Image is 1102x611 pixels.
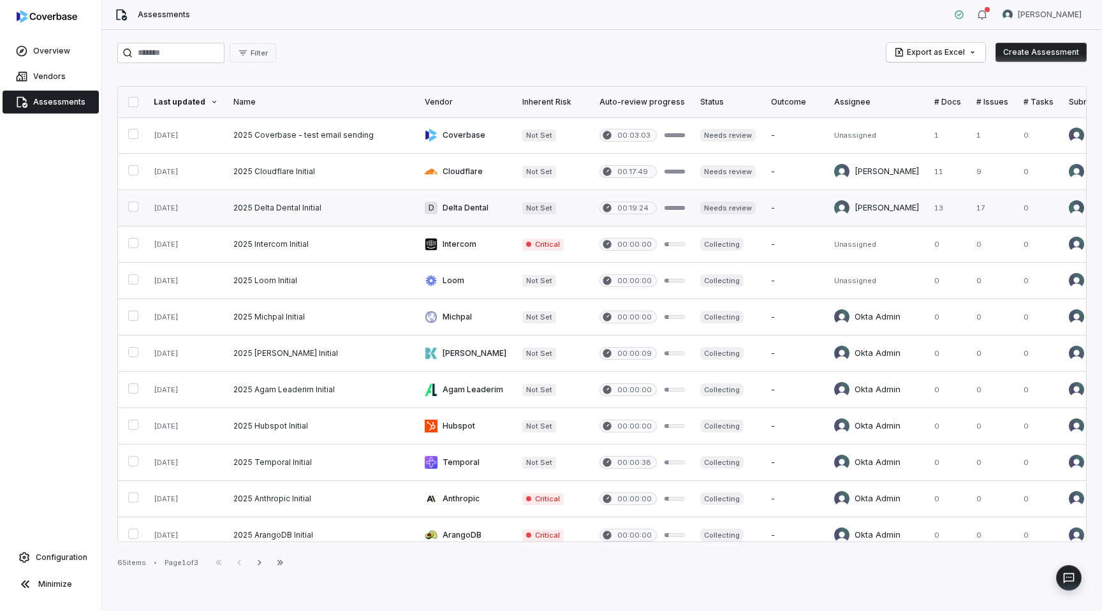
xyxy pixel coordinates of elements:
img: Okta Admin avatar [1069,237,1084,252]
img: Sayantan Bhattacherjee avatar [834,164,849,179]
div: Page 1 of 3 [165,558,198,568]
td: - [763,408,826,445]
img: Okta Admin avatar [834,527,849,543]
div: Auto-review progress [599,97,685,107]
img: Okta Admin avatar [1069,455,1084,470]
td: - [763,335,826,372]
img: Okta Admin avatar [1069,491,1084,506]
img: Okta Admin avatar [1069,346,1084,361]
a: Vendors [3,65,99,88]
img: Okta Admin avatar [1069,309,1084,325]
div: 65 items [117,558,146,568]
img: Okta Admin avatar [1069,382,1084,397]
img: Okta Admin avatar [1069,128,1084,143]
div: • [154,558,157,567]
img: Okta Admin avatar [834,309,849,325]
button: Sayantan Bhattacherjee avatar[PERSON_NAME] [995,5,1089,24]
td: - [763,481,826,517]
img: Sayantan Bhattacherjee avatar [834,200,849,216]
button: Export as Excel [886,43,985,62]
span: Minimize [38,579,72,589]
img: Sayantan Bhattacherjee avatar [1069,164,1084,179]
img: Okta Admin avatar [834,418,849,434]
img: Okta Admin avatar [1069,527,1084,543]
span: Assessments [33,97,85,107]
div: Status [700,97,756,107]
div: Vendor [425,97,507,107]
div: # Issues [976,97,1008,107]
div: Name [233,97,409,107]
a: Overview [3,40,99,63]
div: # Docs [934,97,961,107]
img: Okta Admin avatar [1069,273,1084,288]
a: Assessments [3,91,99,114]
img: Okta Admin avatar [834,382,849,397]
td: - [763,517,826,554]
img: Sayantan Bhattacherjee avatar [1069,200,1084,216]
span: Vendors [33,71,66,82]
td: - [763,154,826,190]
button: Create Assessment [995,43,1087,62]
img: Okta Admin avatar [1069,418,1084,434]
span: Filter [251,48,268,58]
div: Last updated [154,97,218,107]
div: Inherent Risk [522,97,584,107]
div: # Tasks [1024,97,1054,107]
div: Outcome [771,97,819,107]
span: [PERSON_NAME] [1018,10,1082,20]
img: Okta Admin avatar [834,455,849,470]
button: Filter [230,43,276,63]
img: logo-D7KZi-bG.svg [17,10,77,23]
td: - [763,299,826,335]
span: Overview [33,46,70,56]
a: Configuration [5,546,96,569]
img: Okta Admin avatar [834,346,849,361]
td: - [763,372,826,408]
button: Minimize [5,571,96,597]
td: - [763,117,826,154]
span: Assessments [138,10,190,20]
td: - [763,190,826,226]
td: - [763,226,826,263]
div: Assignee [834,97,919,107]
img: Okta Admin avatar [834,491,849,506]
img: Sayantan Bhattacherjee avatar [1003,10,1013,20]
td: - [763,263,826,299]
span: Configuration [36,552,87,563]
td: - [763,445,826,481]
